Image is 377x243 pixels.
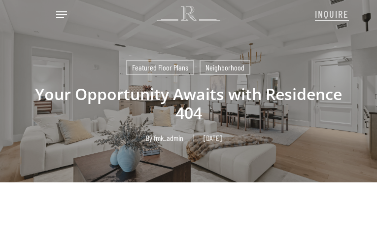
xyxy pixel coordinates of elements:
span: By [146,135,152,141]
a: INQUIRE [315,3,349,24]
a: Featured Floor Plans [126,60,194,75]
a: Navigation Menu [56,10,67,20]
a: Neighborhood [200,60,250,75]
span: INQUIRE [315,8,349,20]
span: [DATE] [193,135,232,141]
a: fmk_admin [154,133,183,142]
h1: Your Opportunity Awaits with Residence 404 [23,75,354,132]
